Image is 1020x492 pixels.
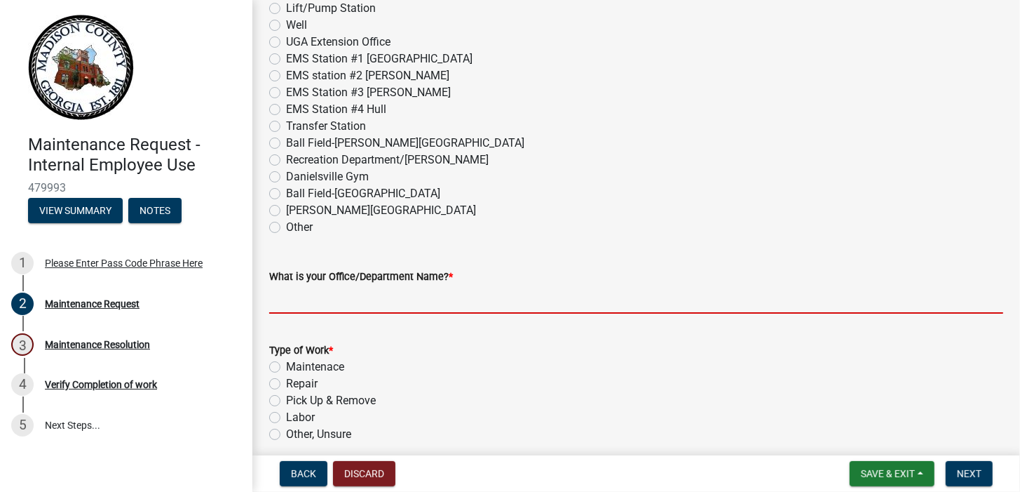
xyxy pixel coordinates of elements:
span: Next [957,468,981,479]
label: EMS station #2 [PERSON_NAME] [286,67,449,84]
div: 1 [11,252,34,274]
label: Other, Unsure [286,426,351,443]
label: Pick Up & Remove [286,392,376,409]
button: Save & Exit [850,461,934,486]
label: UGA Extension Office [286,34,390,51]
label: [PERSON_NAME][GEOGRAPHIC_DATA] [286,202,476,219]
label: Other [286,219,313,236]
label: EMS Station #4 Hull [286,101,386,118]
button: Back [280,461,327,486]
span: Back [291,468,316,479]
label: Ball Field-[PERSON_NAME][GEOGRAPHIC_DATA] [286,135,524,152]
div: Verify Completion of work [45,380,157,390]
button: Next [946,461,993,486]
wm-modal-confirm: Notes [128,206,182,217]
label: Transfer Station [286,118,366,135]
div: 2 [11,293,34,315]
div: Maintenance Resolution [45,340,150,350]
div: 3 [11,333,34,356]
label: Well [286,17,307,34]
label: Ball Field-[GEOGRAPHIC_DATA] [286,185,440,202]
label: Labor [286,409,315,426]
label: Danielsville Gym [286,168,369,185]
div: 5 [11,414,34,437]
button: View Summary [28,198,123,223]
label: Repair [286,375,318,392]
label: Recreation Department/[PERSON_NAME] [286,152,489,168]
div: 4 [11,373,34,396]
span: Save & Exit [861,468,915,479]
wm-modal-confirm: Summary [28,206,123,217]
label: EMS Station #3 [PERSON_NAME] [286,84,451,101]
label: Type of Work [269,346,333,356]
button: Discard [333,461,395,486]
span: 479993 [28,181,224,194]
label: EMS Station #1 [GEOGRAPHIC_DATA] [286,51,472,67]
h4: Maintenance Request - Internal Employee Use [28,135,241,175]
button: Notes [128,198,182,223]
img: Madison County, Georgia [28,15,134,120]
label: Maintenace [286,359,344,375]
div: Please Enter Pass Code Phrase Here [45,258,203,268]
div: Maintenance Request [45,299,140,309]
label: What is your Office/Department Name? [269,272,453,282]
